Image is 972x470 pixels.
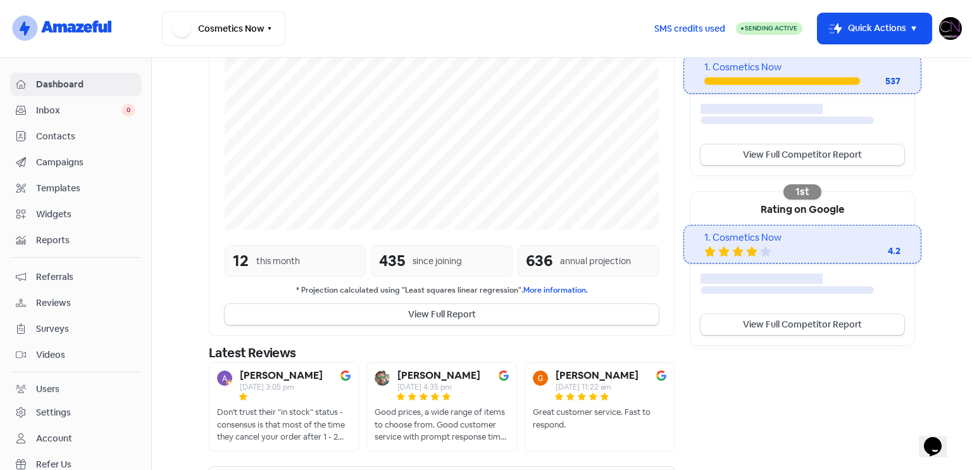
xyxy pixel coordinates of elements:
[654,22,725,35] span: SMS credits used
[556,371,639,381] b: [PERSON_NAME]
[533,406,666,431] div: Great customer service. Fast to respond.
[36,104,121,117] span: Inbox
[10,229,141,252] a: Reports
[10,203,141,226] a: Widgets
[919,419,959,457] iframe: chat widget
[233,250,249,272] div: 12
[656,371,666,381] img: Image
[36,383,59,396] div: Users
[256,255,300,268] div: this month
[397,371,480,381] b: [PERSON_NAME]
[10,378,141,401] a: Users
[340,371,351,381] img: Image
[379,250,405,272] div: 435
[499,371,509,381] img: Image
[36,270,135,284] span: Referrals
[240,383,323,391] div: [DATE] 3:05 pm
[10,401,141,424] a: Settings
[225,284,659,296] small: * Projection calculated using "Least squares linear regression".
[850,245,900,258] div: 4.2
[36,208,135,221] span: Widgets
[375,406,508,443] div: Good prices, a wide range of items to choose from. Good customer service with prompt response tim...
[690,192,914,225] div: Rating on Google
[533,371,548,386] img: Avatar
[818,13,931,44] button: Quick Actions
[36,348,135,362] span: Videos
[413,255,462,268] div: since joining
[121,104,135,117] span: 0
[240,371,323,381] b: [PERSON_NAME]
[10,177,141,200] a: Templates
[556,383,639,391] div: [DATE] 11:22 am
[644,21,736,34] a: SMS credits used
[375,371,390,386] img: Avatar
[783,184,821,200] div: 1st
[10,99,141,122] a: Inbox 0
[10,125,141,148] a: Contacts
[523,285,588,295] a: More information.
[36,406,71,419] div: Settings
[36,130,135,143] span: Contacts
[10,317,141,341] a: Surveys
[10,265,141,289] a: Referrals
[736,21,802,36] a: Sending Active
[36,296,135,310] span: Reviews
[36,322,135,336] span: Surveys
[560,255,631,268] div: annual projection
[704,60,900,75] div: 1. Cosmetics Now
[10,343,141,367] a: Videos
[526,250,552,272] div: 636
[860,75,900,88] div: 537
[10,427,141,450] a: Account
[36,156,135,169] span: Campaigns
[397,383,480,391] div: [DATE] 4:35 pm
[162,11,285,46] button: Cosmetics Now
[745,24,797,32] span: Sending Active
[10,73,141,96] a: Dashboard
[36,78,135,91] span: Dashboard
[36,234,135,247] span: Reports
[217,406,351,443] div: Don't trust their "in stock" status - consensus is that most of the time they cancel your order a...
[36,182,135,195] span: Templates
[217,371,232,386] img: Avatar
[704,231,900,245] div: 1. Cosmetics Now
[701,144,904,165] a: View Full Competitor Report
[225,304,659,325] button: View Full Report
[10,291,141,315] a: Reviews
[939,17,962,40] img: User
[10,151,141,174] a: Campaigns
[701,314,904,335] a: View Full Competitor Report
[36,432,72,445] div: Account
[209,343,675,362] div: Latest Reviews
